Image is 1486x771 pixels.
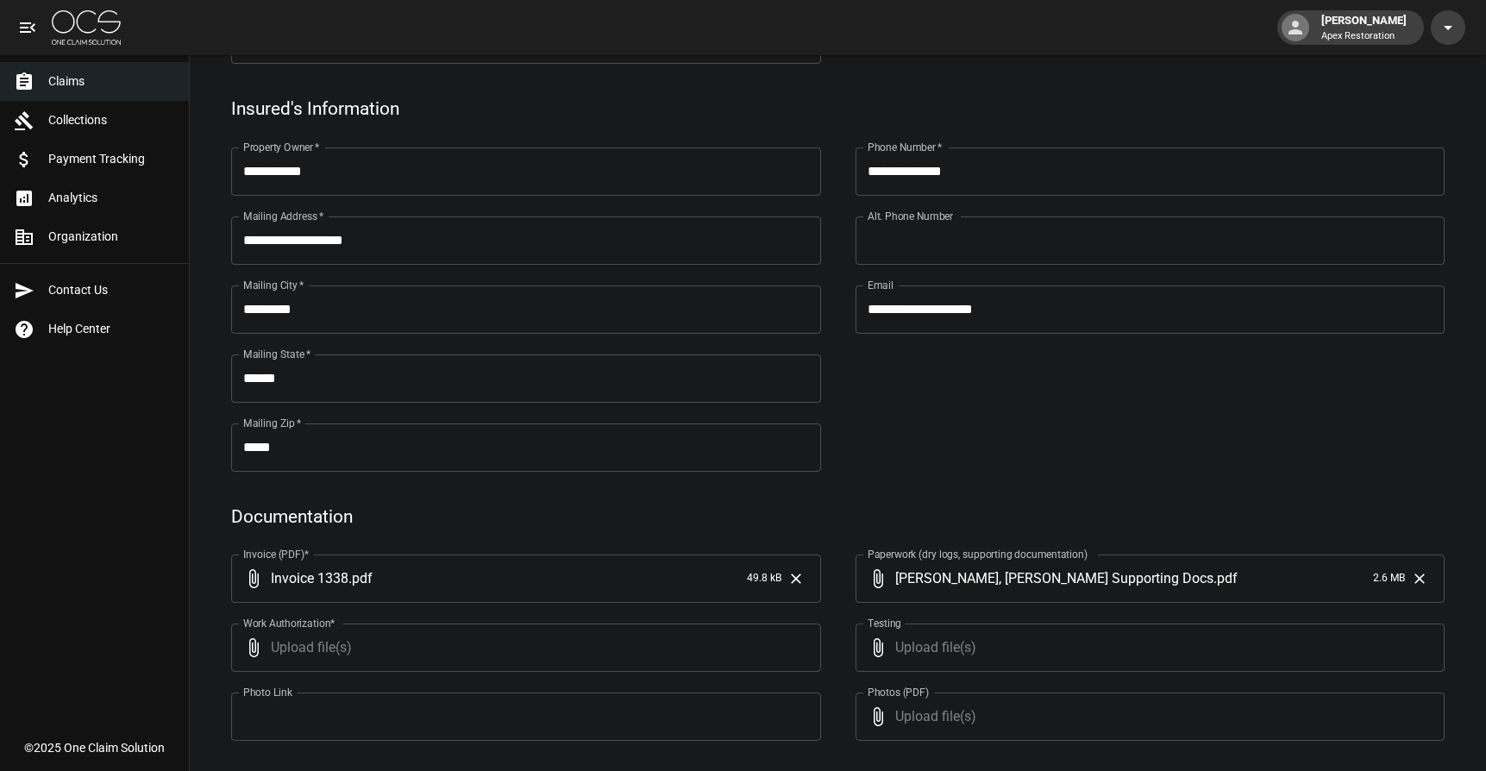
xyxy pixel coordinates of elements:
span: 49.8 kB [747,570,781,587]
button: Clear [1407,566,1433,592]
span: . pdf [348,568,373,588]
label: Mailing Zip [243,416,302,430]
div: © 2025 One Claim Solution [24,739,165,756]
label: Alt. Phone Number [868,209,953,223]
span: Contact Us [48,281,175,299]
label: Photos (PDF) [868,685,929,699]
label: Invoice (PDF)* [243,547,310,561]
p: Apex Restoration [1321,29,1407,44]
label: Mailing Address [243,209,323,223]
label: Email [868,278,893,292]
span: . pdf [1213,568,1238,588]
label: Work Authorization* [243,616,335,630]
button: open drawer [10,10,45,45]
label: Phone Number [868,140,942,154]
label: Mailing City [243,278,304,292]
span: Claims [48,72,175,91]
span: Help Center [48,320,175,338]
span: Analytics [48,189,175,207]
span: 2.6 MB [1373,570,1405,587]
img: ocs-logo-white-transparent.png [52,10,121,45]
span: Upload file(s) [895,624,1399,672]
span: Upload file(s) [271,624,774,672]
span: Organization [48,228,175,246]
span: Payment Tracking [48,150,175,168]
span: [PERSON_NAME], [PERSON_NAME] Supporting Docs [895,568,1213,588]
button: Clear [783,566,809,592]
label: Mailing State [243,347,310,361]
div: [PERSON_NAME] [1314,12,1414,43]
label: Testing [868,616,901,630]
span: Invoice 1338 [271,568,348,588]
span: Upload file(s) [895,693,1399,741]
span: Collections [48,111,175,129]
label: Paperwork (dry logs, supporting documentation) [868,547,1088,561]
label: Property Owner [243,140,320,154]
label: Photo Link [243,685,292,699]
